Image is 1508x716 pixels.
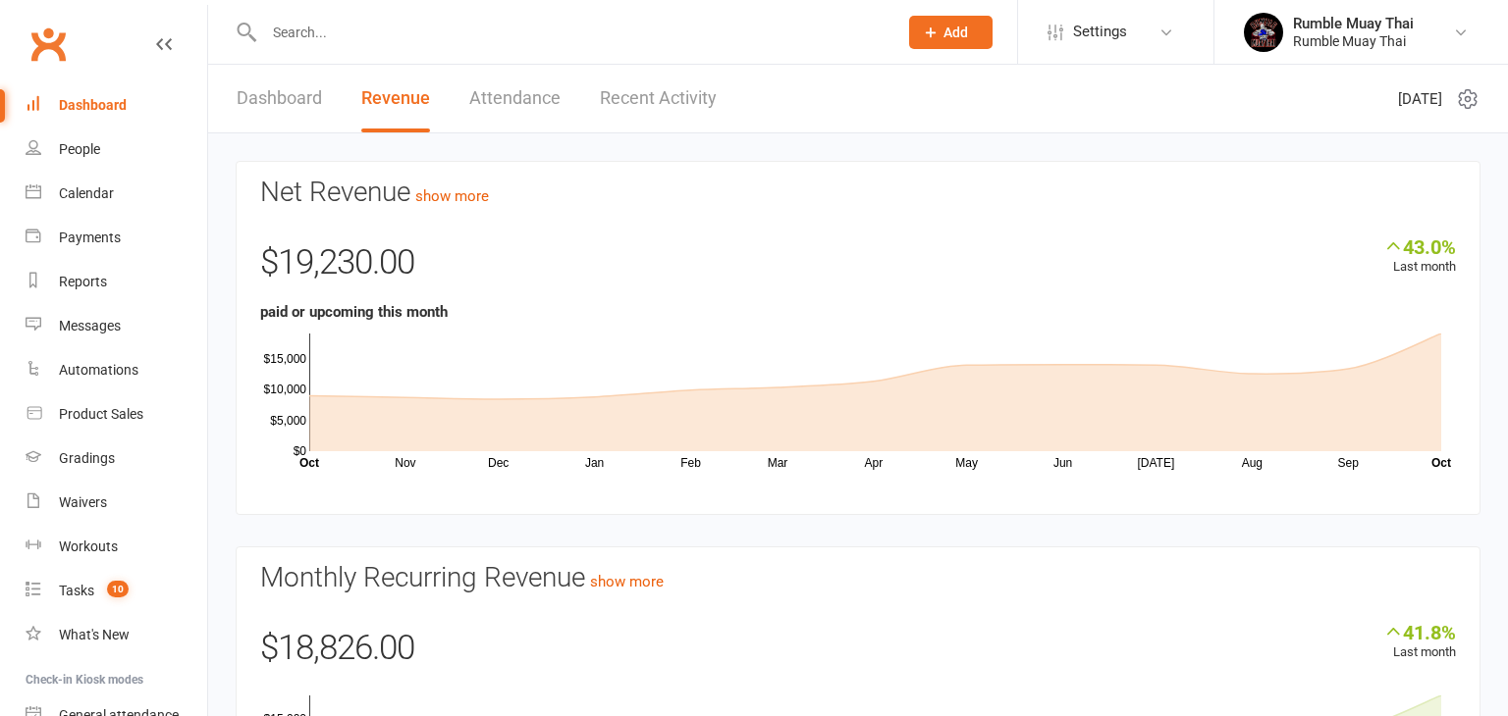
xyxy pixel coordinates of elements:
a: Revenue [361,65,430,132]
a: Payments [26,216,207,260]
a: Tasks 10 [26,569,207,613]
a: Messages [26,304,207,348]
a: Product Sales [26,392,207,436]
a: What's New [26,613,207,657]
span: Settings [1073,10,1127,54]
div: Tasks [59,583,94,598]
div: Automations [59,362,138,378]
div: What's New [59,627,130,642]
div: Workouts [59,538,118,554]
a: Calendar [26,172,207,216]
div: Calendar [59,185,114,201]
div: $19,230.00 [260,235,1456,300]
div: 41.8% [1383,621,1456,642]
a: Workouts [26,525,207,569]
a: Clubworx [24,20,73,69]
div: Payments [59,230,121,245]
div: Rumble Muay Thai [1293,32,1414,50]
a: People [26,128,207,172]
h3: Net Revenue [260,178,1456,208]
div: Rumble Muay Thai [1293,15,1414,32]
img: thumb_image1688088946.png [1244,13,1283,52]
div: Messages [59,318,121,333]
a: show more [590,573,664,590]
h3: Monthly Recurring Revenue [260,563,1456,593]
div: Product Sales [59,406,143,422]
a: Gradings [26,436,207,481]
a: Dashboard [26,83,207,128]
div: Last month [1383,235,1456,278]
span: 10 [107,581,129,597]
a: Reports [26,260,207,304]
a: Recent Activity [600,65,717,132]
a: Attendance [469,65,561,132]
div: Dashboard [59,97,127,113]
input: Search... [258,19,884,46]
span: Add [943,25,968,40]
a: Automations [26,348,207,392]
div: $18,826.00 [260,621,1456,686]
div: 43.0% [1383,235,1456,257]
strong: paid or upcoming this month [260,303,448,321]
div: Reports [59,274,107,289]
button: Add [909,16,993,49]
div: Gradings [59,450,115,466]
div: Last month [1383,621,1456,663]
a: Waivers [26,481,207,525]
span: [DATE] [1398,87,1442,111]
div: Waivers [59,494,107,510]
a: show more [415,187,489,205]
div: People [59,141,100,157]
a: Dashboard [237,65,322,132]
